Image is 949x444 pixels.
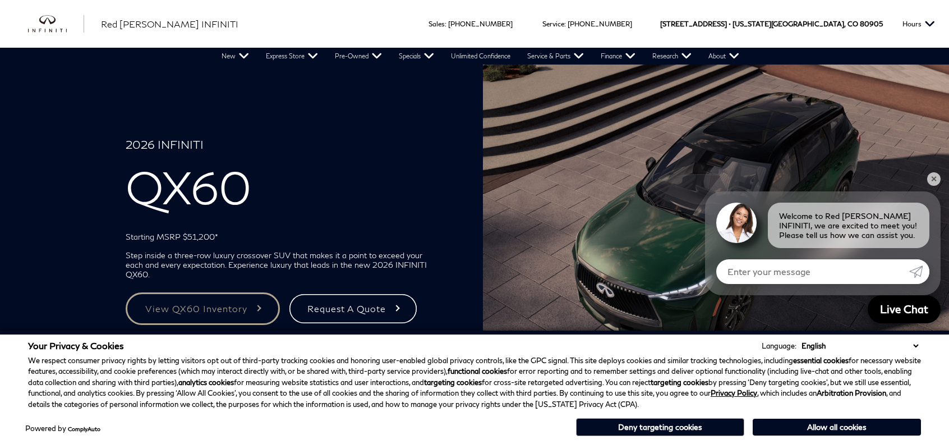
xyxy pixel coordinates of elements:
a: Pre-Owned [326,48,390,65]
a: Unlimited Confidence [443,48,519,65]
img: 2026 INFINITI QX60 [483,65,949,399]
span: : [564,20,566,28]
a: Privacy Policy [711,388,757,397]
a: Red [PERSON_NAME] INFINITI [101,17,238,31]
a: New [213,48,257,65]
a: Service & Parts [519,48,592,65]
strong: analytics cookies [178,378,234,387]
a: About [700,48,748,65]
strong: essential cookies [793,356,849,365]
select: Language Select [799,340,921,351]
a: [PHONE_NUMBER] [448,20,513,28]
nav: Main Navigation [213,48,748,65]
div: Welcome to Red [PERSON_NAME] INFINITI, we are excited to meet you! Please tell us how we can assi... [768,203,929,248]
button: Allow all cookies [753,419,921,436]
div: Language: [762,342,796,350]
strong: Arbitration Provision [817,388,886,397]
img: Agent profile photo [716,203,757,243]
p: We respect consumer privacy rights by letting visitors opt out of third-party tracking cookies an... [28,355,921,410]
span: : [445,20,446,28]
a: Finance [592,48,644,65]
a: Live Chat [868,295,941,323]
strong: functional cookies [448,367,507,376]
a: Submit [909,259,929,284]
span: Sales [429,20,445,28]
p: Starting MSRP $51,200* [126,232,439,241]
h1: QX60 [126,138,439,223]
a: ComplyAuto [68,425,100,432]
span: Live Chat [874,302,934,316]
span: Service [542,20,564,28]
a: Request A Quote [288,292,418,325]
img: INFINITI [28,15,84,33]
a: [PHONE_NUMBER] [568,20,632,28]
a: [STREET_ADDRESS] • [US_STATE][GEOGRAPHIC_DATA], CO 80905 [660,20,883,28]
span: 2026 INFINITI [126,138,439,160]
div: Powered by [25,425,100,432]
a: infiniti [28,15,84,33]
p: Step inside a three-row luxury crossover SUV that makes it a point to exceed your each and every ... [126,250,439,279]
a: Research [644,48,700,65]
strong: targeting cookies [651,378,708,387]
span: Your Privacy & Cookies [28,340,124,351]
span: Red [PERSON_NAME] INFINITI [101,19,238,29]
a: Specials [390,48,443,65]
a: View QX60 Inventory [126,292,279,325]
strong: targeting cookies [424,378,482,387]
button: Deny targeting cookies [576,418,744,436]
input: Enter your message [716,259,909,284]
a: Express Store [257,48,326,65]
